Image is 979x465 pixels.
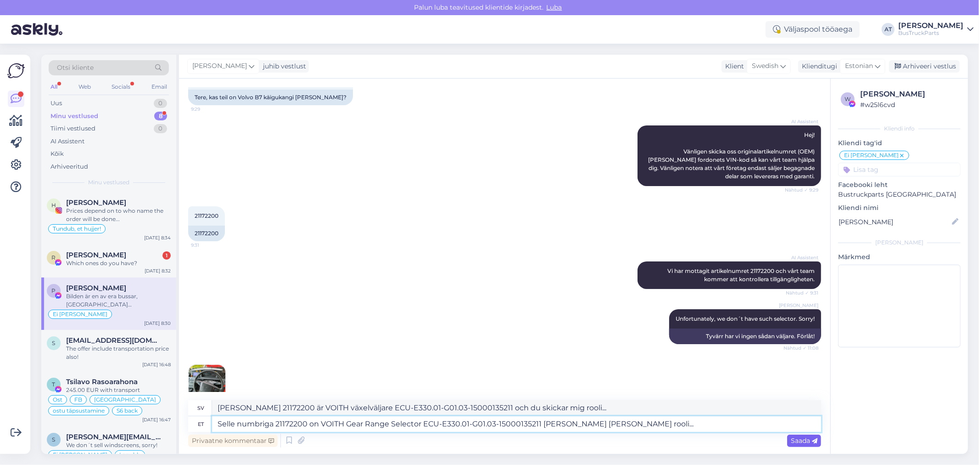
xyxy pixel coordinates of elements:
[784,187,818,193] span: Nähtud ✓ 9:29
[94,397,156,403] span: [GEOGRAPHIC_DATA]
[150,81,169,93] div: Email
[117,408,138,414] span: S6 back
[50,99,62,108] div: Uus
[860,100,958,110] div: # w25l6cvd
[66,386,171,394] div: 245.00 EUR with transport
[784,118,818,125] span: AI Assistent
[52,254,56,261] span: R
[212,416,821,432] textarea: Selle numbriga 21172200 on VOITH Gear Range Selector ECU-E330.01-G01.03-15000135211 [PERSON_NAME]...
[52,287,56,294] span: P
[53,397,62,403] span: Ost
[110,81,132,93] div: Socials
[844,153,899,158] span: Ei [PERSON_NAME]
[191,106,225,113] span: 9:29
[766,21,860,38] div: Väljaspool tööaega
[66,207,171,223] div: Prices depend on to who name the order will be done...
[192,61,247,71] span: [PERSON_NAME]
[898,22,963,29] div: [PERSON_NAME]
[188,226,225,241] div: 21172200
[784,289,818,296] span: Nähtud ✓ 9:31
[7,62,25,79] img: Askly Logo
[839,217,950,227] input: Lisa nimi
[191,242,225,249] span: 9:31
[779,302,818,309] span: [PERSON_NAME]
[154,112,167,121] div: 8
[154,99,167,108] div: 0
[154,124,167,133] div: 0
[752,61,778,71] span: Swedish
[189,365,225,402] img: Attachment
[845,61,873,71] span: Estonian
[838,190,961,199] p: Bustruckparts [GEOGRAPHIC_DATA]
[669,329,821,344] div: Tyvärr har vi ingen sådan väljare. Förlåt!
[667,267,816,283] span: Vi har mottagit artikelnumret 21172200 och vårt team kommer att kontrollera tillgängligheten.
[57,63,94,73] span: Otsi kliente
[142,361,171,368] div: [DATE] 16:48
[66,292,171,309] div: Bilden är en av era bussar, [GEOGRAPHIC_DATA][PERSON_NAME] den del jag söker
[66,378,138,386] span: Tsilavo Rasoarahona
[195,212,218,219] span: 21172200
[188,435,278,447] div: Privaatne kommentaar
[144,234,171,241] div: [DATE] 8:34
[50,149,64,159] div: Kõik
[838,238,961,247] div: [PERSON_NAME]
[544,3,565,11] span: Luba
[198,416,204,432] div: et
[838,163,961,176] input: Lisa tag
[838,252,961,262] p: Märkmed
[53,226,101,232] span: Tundub, et hujjer!
[889,60,960,73] div: Arhiveeri vestlus
[838,203,961,213] p: Kliendi nimi
[845,96,851,102] span: w
[838,125,961,133] div: Kliendi info
[144,320,171,327] div: [DATE] 8:30
[860,89,958,100] div: [PERSON_NAME]
[783,345,818,352] span: Nähtud ✓ 11:08
[162,251,171,260] div: 1
[66,198,126,207] span: Hasanen amjed - حسنين أمجد
[51,202,56,209] span: H
[53,408,105,414] span: ostu täpsustamine
[676,315,815,322] span: Unfortunately, we don´t have such selector. Sorry!
[53,452,107,458] span: Ei [PERSON_NAME]
[791,437,817,445] span: Saada
[66,433,162,441] span: sameera.tminternational@gmail.com
[838,180,961,190] p: Facebooki leht
[898,29,963,37] div: BusTruckParts
[50,162,88,171] div: Arhiveeritud
[52,381,56,388] span: T
[66,336,162,345] span: szymonrafa134@gmail.com
[212,400,821,416] textarea: [PERSON_NAME] 21172200 är VOITH växelväljare ECU-E330.01-G01.03-15000135211 och du skickar mig ro...
[52,340,56,346] span: s
[66,345,171,361] div: The offer include transportation price also!
[119,452,140,458] span: Lapuhh
[50,124,95,133] div: Tiimi vestlused
[142,416,171,423] div: [DATE] 16:47
[49,81,59,93] div: All
[66,284,126,292] span: Peter Franzén
[838,138,961,148] p: Kliendi tag'id
[145,267,171,274] div: [DATE] 8:32
[259,62,306,71] div: juhib vestlust
[898,22,973,37] a: [PERSON_NAME]BusTruckParts
[50,137,84,146] div: AI Assistent
[784,254,818,261] span: AI Assistent
[53,312,107,317] span: Ei [PERSON_NAME]
[74,397,82,403] span: FB
[50,112,98,121] div: Minu vestlused
[722,62,744,71] div: Klient
[66,251,126,259] span: Roman Skatskov
[66,259,171,267] div: Which ones do you have?
[66,441,171,449] div: We don´t sell windscreens, sorry!
[77,81,93,93] div: Web
[197,400,204,416] div: sv
[798,62,837,71] div: Klienditugi
[188,90,353,105] div: Tere, kas teil on Volvo B7 käigukangi [PERSON_NAME]?
[882,23,895,36] div: AT
[52,436,56,443] span: s
[88,178,129,187] span: Minu vestlused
